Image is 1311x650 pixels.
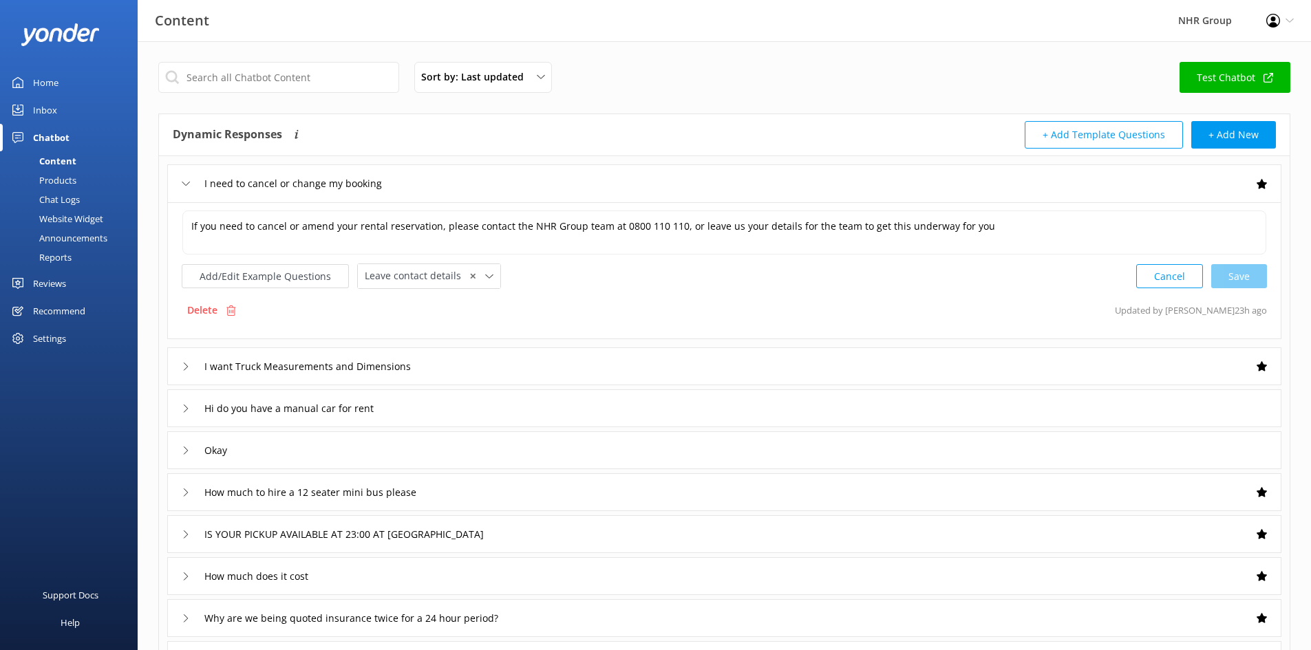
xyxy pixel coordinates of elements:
div: Inbox [33,96,57,124]
a: Test Chatbot [1180,62,1290,93]
span: Why are we being quoted insurance twice for a 24 hour period? [204,611,498,626]
a: Reports [8,248,138,267]
span: IS YOUR PICKUP AVAILABLE AT 23:00 AT [GEOGRAPHIC_DATA] [204,527,484,542]
div: Content [8,151,76,171]
span: Sort by: Last updated [421,69,532,85]
div: Settings [33,325,66,352]
span: I want Truck Measurements and Dimensions [204,359,411,374]
img: yonder-white-logo.png [21,23,100,46]
button: Cancel [1136,264,1203,288]
input: Search all Chatbot Content [158,62,399,93]
button: Add/Edit Example Questions [182,264,349,288]
span: Hi do you have a manual car for rent [204,401,374,416]
span: How much to hire a 12 seater mini bus please [204,485,416,500]
button: + Add Template Questions [1025,121,1183,149]
span: I need to cancel or change my booking [204,176,382,191]
div: Reviews [33,270,66,297]
div: Recommend [33,297,85,325]
span: How much does it cost [204,569,308,584]
a: Announcements [8,228,138,248]
div: Announcements [8,228,107,248]
div: Website Widget [8,209,103,228]
a: Chat Logs [8,190,138,209]
a: Content [8,151,138,171]
p: Delete [187,303,217,318]
div: Reports [8,248,72,267]
span: If you need to cancel or amend your rental reservation, please contact the NHR Group team at 0800... [191,219,995,232]
h4: Dynamic Responses [173,121,282,149]
a: Website Widget [8,209,138,228]
div: Products [8,171,76,190]
span: ✕ [469,270,476,283]
div: Chatbot [33,124,70,151]
p: Updated by [PERSON_NAME] 23h ago [1115,297,1267,323]
div: Help [61,609,80,636]
span: Leave contact details [365,268,469,283]
div: Support Docs [43,581,98,609]
button: + Add New [1191,121,1276,149]
div: Chat Logs [8,190,80,209]
h3: Content [155,10,209,32]
a: Products [8,171,138,190]
span: Okay [204,443,227,458]
div: Home [33,69,58,96]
